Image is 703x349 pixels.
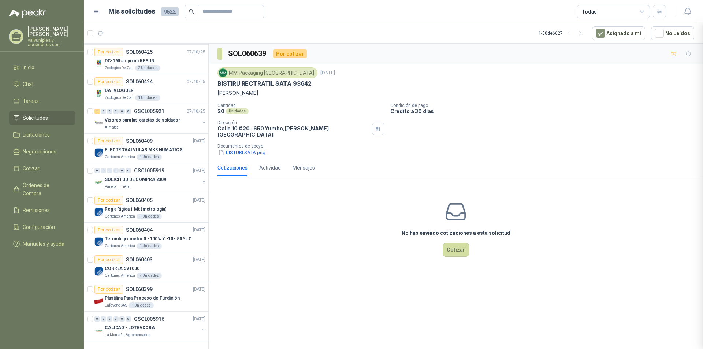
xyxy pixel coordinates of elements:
[9,145,75,159] a: Negociaciones
[161,7,179,16] span: 9522
[9,9,46,18] img: Logo peakr
[108,6,155,17] h1: Mis solicitudes
[9,178,75,200] a: Órdenes de Compra
[23,240,64,248] span: Manuales y ayuda
[9,77,75,91] a: Chat
[28,26,75,37] p: [PERSON_NAME] [PERSON_NAME]
[9,237,75,251] a: Manuales y ayuda
[23,148,56,156] span: Negociaciones
[23,114,48,122] span: Solicitudes
[23,206,50,214] span: Remisiones
[9,94,75,108] a: Tareas
[23,63,34,71] span: Inicio
[28,38,75,47] p: valvuniples y accesorios sas
[23,131,50,139] span: Licitaciones
[9,203,75,217] a: Remisiones
[23,164,40,172] span: Cotizar
[9,60,75,74] a: Inicio
[23,181,68,197] span: Órdenes de Compra
[9,111,75,125] a: Solicitudes
[189,9,194,14] span: search
[581,8,597,16] div: Todas
[9,128,75,142] a: Licitaciones
[23,80,34,88] span: Chat
[9,220,75,234] a: Configuración
[9,161,75,175] a: Cotizar
[23,97,39,105] span: Tareas
[23,223,55,231] span: Configuración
